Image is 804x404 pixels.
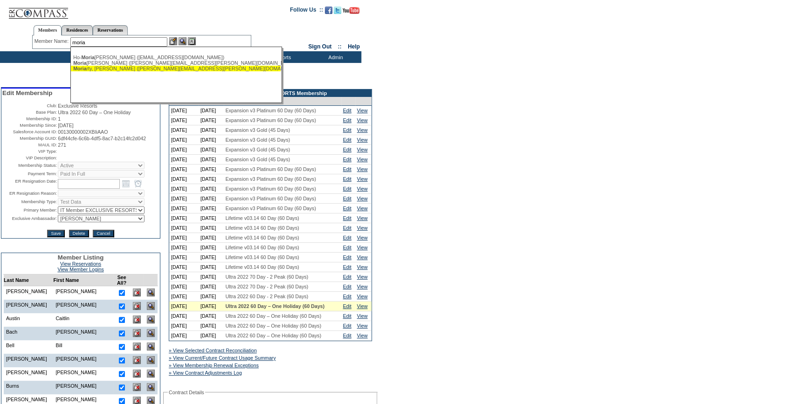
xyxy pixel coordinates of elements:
[169,363,259,368] a: » View Membership Renewal Exceptions
[4,286,54,300] td: [PERSON_NAME]
[357,205,368,211] a: View
[147,370,155,377] img: View Dashboard
[73,66,86,71] span: Moria
[169,155,199,164] td: [DATE]
[169,106,199,116] td: [DATE]
[357,303,368,309] a: View
[199,204,224,213] td: [DATE]
[60,261,101,267] a: View Reservations
[343,127,351,133] a: Edit
[343,7,359,14] img: Subscribe to our YouTube Channel
[226,117,316,123] span: Expansion v3 Platinum 60 Day (60 Days)
[343,186,351,192] a: Edit
[357,186,368,192] a: View
[169,243,199,253] td: [DATE]
[226,176,316,182] span: Expansion v3 Platinum 60 Day (60 Days)
[199,301,224,311] td: [DATE]
[53,367,114,381] td: [PERSON_NAME]
[199,194,224,204] td: [DATE]
[226,323,322,329] span: Ultra 2022 60 Day – One Holiday (60 Days)
[179,37,186,45] img: View
[93,230,114,237] input: Cancel
[169,311,199,321] td: [DATE]
[169,174,199,184] td: [DATE]
[343,333,351,338] a: Edit
[357,284,368,289] a: View
[357,245,368,250] a: View
[4,327,54,340] td: Bach
[2,129,57,135] td: Salesforce Account ID:
[169,301,199,311] td: [DATE]
[343,108,351,113] a: Edit
[147,329,155,337] img: View Dashboard
[226,225,299,231] span: Lifetime v03.14 60 Day (60 Days)
[199,174,224,184] td: [DATE]
[199,135,224,145] td: [DATE]
[62,25,93,35] a: Residences
[343,294,351,299] a: Edit
[169,116,199,125] td: [DATE]
[357,176,368,182] a: View
[226,333,322,338] span: Ultra 2022 60 Day – One Holiday (60 Days)
[343,137,351,143] a: Edit
[199,253,224,262] td: [DATE]
[169,282,199,292] td: [DATE]
[343,245,351,250] a: Edit
[343,323,351,329] a: Edit
[114,274,130,286] td: See All?
[343,235,351,240] a: Edit
[73,55,278,60] div: Ho- [PERSON_NAME] ([EMAIL_ADDRESS][DOMAIN_NAME])
[133,288,141,296] img: Delete
[325,9,332,15] a: Become our fan on Facebook
[199,125,224,135] td: [DATE]
[343,117,351,123] a: Edit
[357,294,368,299] a: View
[58,103,97,109] span: Exclusive Resorts
[2,198,57,205] td: Membership Type:
[169,355,276,361] a: » View Current/Future Contract Usage Summary
[2,206,57,214] td: Primary Member:
[169,348,257,353] a: » View Selected Contract Reconciliation
[34,25,62,35] a: Members
[199,213,224,223] td: [DATE]
[73,60,278,66] div: [PERSON_NAME] ([PERSON_NAME][EMAIL_ADDRESS][PERSON_NAME][DOMAIN_NAME])
[58,110,131,115] span: Ultra 2022 60 Day – One Holiday
[199,145,224,155] td: [DATE]
[169,164,199,174] td: [DATE]
[4,381,54,394] td: Burns
[357,333,368,338] a: View
[53,354,114,367] td: [PERSON_NAME]
[2,155,57,161] td: VIP Description:
[169,331,199,341] td: [DATE]
[343,196,351,201] a: Edit
[290,6,323,17] td: Follow Us ::
[121,178,131,189] a: Open the calendar popup.
[226,157,290,162] span: Expansion v3 Gold (45 Days)
[2,215,57,222] td: Exclusive Ambassador:
[308,51,361,63] td: Admin
[169,253,199,262] td: [DATE]
[58,123,74,128] span: [DATE]
[343,166,351,172] a: Edit
[47,230,64,237] input: Save
[188,37,196,45] img: Reservations
[4,354,54,367] td: [PERSON_NAME]
[343,284,351,289] a: Edit
[199,311,224,321] td: [DATE]
[199,164,224,174] td: [DATE]
[343,9,359,15] a: Subscribe to our YouTube Channel
[169,262,199,272] td: [DATE]
[199,233,224,243] td: [DATE]
[357,225,368,231] a: View
[169,233,199,243] td: [DATE]
[357,127,368,133] a: View
[169,223,199,233] td: [DATE]
[133,370,141,377] img: Delete
[226,303,325,309] span: Ultra 2022 60 Day – One Holiday (60 Days)
[2,89,52,96] span: Edit Membership
[2,103,57,109] td: Club:
[133,383,141,391] img: Delete
[2,116,57,122] td: Membership ID:
[343,147,351,152] a: Edit
[53,381,114,394] td: [PERSON_NAME]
